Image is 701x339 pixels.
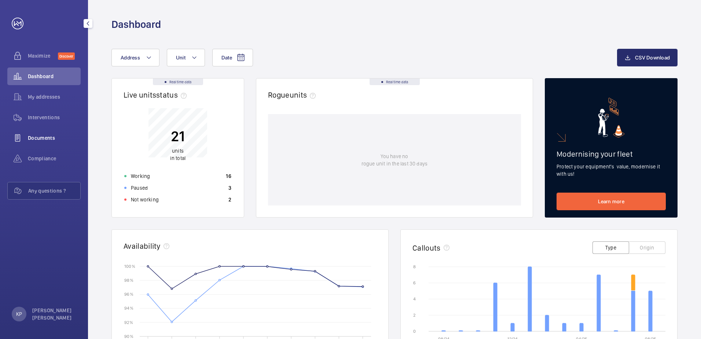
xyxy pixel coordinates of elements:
button: Origin [629,241,665,254]
span: Discover [58,52,75,60]
span: Dashboard [28,73,81,80]
button: Date [212,49,253,66]
button: Unit [167,49,205,66]
h2: Availability [124,241,161,251]
p: in total [170,147,186,162]
p: You have no rogue unit in the last 30 days [361,153,427,167]
text: 8 [413,264,416,269]
h2: Callouts [412,243,441,252]
span: Address [121,55,140,61]
p: Working [131,172,150,180]
text: 96 % [124,292,133,297]
text: 94 % [124,306,133,311]
text: 90 % [124,333,133,339]
p: [PERSON_NAME] [PERSON_NAME] [32,307,76,321]
span: units [290,90,319,99]
div: Real time data [370,79,420,85]
span: Compliance [28,155,81,162]
h2: Live units [124,90,190,99]
button: Type [592,241,629,254]
span: Any questions ? [28,187,80,194]
button: Address [111,49,159,66]
text: 4 [413,296,416,302]
text: 92 % [124,320,133,325]
p: 2 [228,196,231,203]
text: 2 [413,313,415,318]
p: Not working [131,196,159,203]
div: Real time data [153,79,203,85]
h2: Modernising your fleet [557,149,666,158]
text: 100 % [124,263,135,269]
span: Unit [176,55,186,61]
span: Maximize [28,52,58,59]
button: CSV Download [617,49,678,66]
span: units [172,148,184,154]
h2: Rogue [268,90,319,99]
h1: Dashboard [111,18,161,31]
span: Interventions [28,114,81,121]
p: 3 [228,184,231,192]
span: status [156,90,190,99]
p: KP [16,310,22,318]
p: Protect your equipment's value, modernise it with us! [557,163,666,178]
text: 6 [413,280,416,285]
span: My addresses [28,93,81,101]
span: CSV Download [635,55,670,61]
text: 0 [413,329,416,334]
img: marketing-card.svg [598,98,625,138]
span: Documents [28,134,81,142]
a: Learn more [557,193,666,210]
p: 16 [226,172,231,180]
p: 21 [170,127,186,145]
text: 98 % [124,278,133,283]
p: Paused [131,184,148,192]
span: Date [221,55,232,61]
